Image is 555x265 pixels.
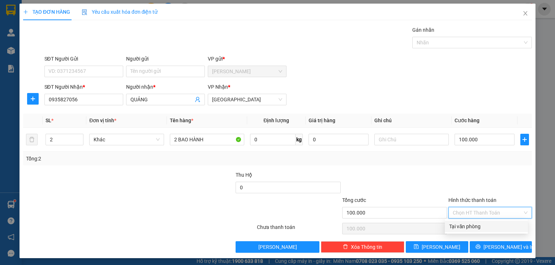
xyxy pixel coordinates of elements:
[94,134,159,145] span: Khác
[515,4,535,24] button: Close
[256,223,341,236] div: Chưa thanh toán
[26,155,215,163] div: Tổng: 2
[208,84,228,90] span: VP Nhận
[483,243,534,251] span: [PERSON_NAME] và In
[309,134,369,145] input: 0
[195,97,201,102] span: user-add
[371,114,452,128] th: Ghi chú
[126,55,205,63] div: Người gửi
[170,134,244,145] input: VD: Bàn, Ghế
[374,134,449,145] input: Ghi Chú
[236,241,319,253] button: [PERSON_NAME]
[309,118,335,123] span: Giá trị hàng
[449,222,524,230] div: Tại văn phòng
[414,244,419,250] span: save
[520,134,529,145] button: plus
[522,10,528,16] span: close
[342,197,366,203] span: Tổng cước
[27,96,38,102] span: plus
[126,83,205,91] div: Người nhận
[258,243,297,251] span: [PERSON_NAME]
[321,241,404,253] button: deleteXóa Thông tin
[521,137,529,142] span: plus
[89,118,116,123] span: Đơn vị tính
[26,134,38,145] button: delete
[23,9,70,15] span: TẠO ĐƠN HÀNG
[351,243,382,251] span: Xóa Thông tin
[44,83,123,91] div: SĐT Người Nhận
[212,94,282,105] span: Sài Gòn
[422,243,460,251] span: [PERSON_NAME]
[296,134,303,145] span: kg
[406,241,468,253] button: save[PERSON_NAME]
[208,55,287,63] div: VP gửi
[82,9,158,15] span: Yêu cầu xuất hóa đơn điện tử
[412,27,434,33] label: Gán nhãn
[476,244,481,250] span: printer
[343,244,348,250] span: delete
[23,9,28,14] span: plus
[46,118,51,123] span: SL
[27,93,39,105] button: plus
[455,118,479,123] span: Cước hàng
[263,118,289,123] span: Định lượng
[82,9,87,15] img: icon
[470,241,532,253] button: printer[PERSON_NAME] và In
[448,197,496,203] label: Hình thức thanh toán
[170,118,193,123] span: Tên hàng
[212,66,282,77] span: Phan Rang
[236,172,252,178] span: Thu Hộ
[44,55,123,63] div: SĐT Người Gửi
